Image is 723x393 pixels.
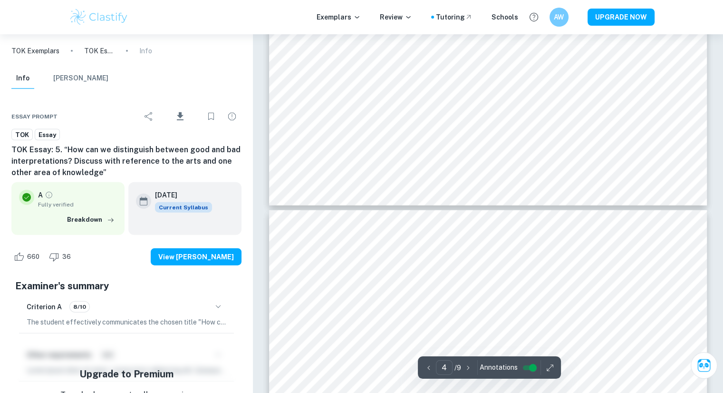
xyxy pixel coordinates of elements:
a: Grade fully verified [45,191,53,199]
button: UPGRADE NOW [588,9,655,26]
div: Report issue [222,107,241,126]
span: TOK [12,130,32,140]
h6: TOK Essay: 5. “How can we distinguish between good and bad interpretations? Discuss with referenc... [11,144,241,178]
span: Fully verified [38,200,117,209]
span: Essay prompt [11,112,58,121]
div: Download [160,104,200,129]
h5: Examiner's summary [15,279,238,293]
span: Current Syllabus [155,202,212,213]
p: Info [139,46,152,56]
p: The student effectively communicates the chosen title "How can we distinguish between good and ba... [27,317,226,327]
span: Essay [35,130,59,140]
div: This exemplar is based on the current syllabus. Feel free to refer to it for inspiration/ideas wh... [155,202,212,213]
span: Annotations [480,363,518,373]
button: View [PERSON_NAME] [151,248,241,265]
h6: [DATE] [155,190,204,200]
button: Breakdown [65,213,117,227]
a: TOK Exemplars [11,46,59,56]
div: Dislike [47,249,76,265]
p: Review [380,12,412,22]
a: Essay [35,129,60,141]
p: Exemplars [317,12,361,22]
h6: Criterion A [27,302,62,312]
h6: AW [553,12,564,22]
span: 660 [22,252,45,262]
span: 8/10 [70,303,89,311]
h5: Upgrade to Premium [79,367,174,381]
div: Share [139,107,158,126]
a: Schools [492,12,518,22]
button: [PERSON_NAME] [53,68,108,89]
button: Help and Feedback [526,9,542,25]
p: TOK Essay: 5. “How can we distinguish between good and bad interpretations? Discuss with referenc... [84,46,115,56]
p: A [38,190,43,200]
button: Ask Clai [691,352,717,379]
div: Like [11,249,45,265]
div: Bookmark [202,107,221,126]
button: AW [549,8,569,27]
a: Tutoring [436,12,472,22]
button: Info [11,68,34,89]
p: / 9 [454,363,461,373]
a: TOK [11,129,33,141]
span: 36 [57,252,76,262]
img: Clastify logo [69,8,129,27]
